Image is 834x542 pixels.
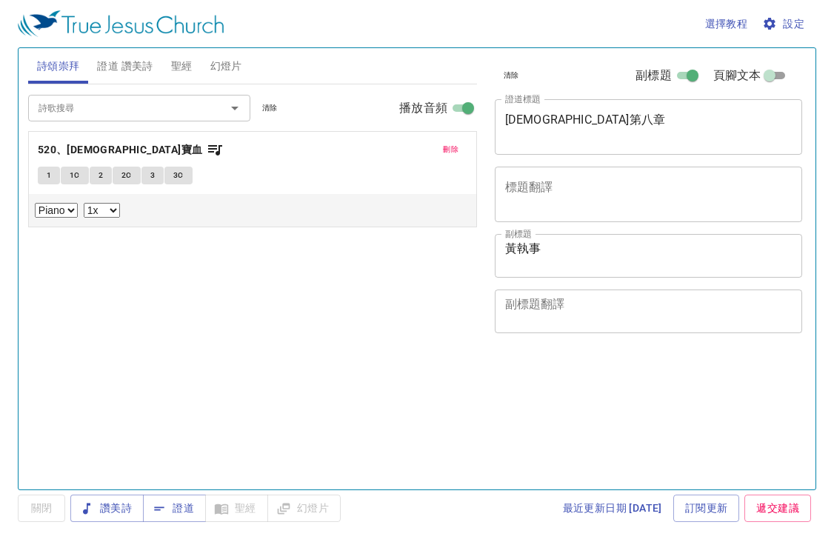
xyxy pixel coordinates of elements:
[90,167,112,184] button: 2
[38,141,224,159] button: 520、[DEMOGRAPHIC_DATA]寶血
[84,203,120,218] select: Playback Rate
[399,99,447,117] span: 播放音頻
[70,169,80,182] span: 1C
[756,499,799,518] span: 遞交建議
[635,67,671,84] span: 副標題
[759,10,810,38] button: 設定
[253,99,287,117] button: 清除
[113,167,141,184] button: 2C
[504,69,519,82] span: 清除
[150,169,155,182] span: 3
[210,57,242,76] span: 幻燈片
[705,15,748,33] span: 選擇教程
[443,143,458,156] span: 刪除
[18,10,224,37] img: True Jesus Church
[121,169,132,182] span: 2C
[505,113,793,141] textarea: [DEMOGRAPHIC_DATA]第八章
[557,495,668,522] a: 最近更新日期 [DATE]
[143,495,206,522] button: 證道
[505,241,793,270] textarea: 黃執事
[489,349,743,512] iframe: from-child
[744,495,811,522] a: 遞交建議
[699,10,754,38] button: 選擇教程
[685,499,728,518] span: 訂閱更新
[434,141,467,158] button: 刪除
[70,495,144,522] button: 讚美詩
[61,167,89,184] button: 1C
[38,167,60,184] button: 1
[97,57,153,76] span: 證道 讚美詩
[495,67,528,84] button: 清除
[173,169,184,182] span: 3C
[35,203,78,218] select: Select Track
[155,499,194,518] span: 證道
[99,169,103,182] span: 2
[82,499,132,518] span: 讚美詩
[262,101,278,115] span: 清除
[563,499,662,518] span: 最近更新日期 [DATE]
[224,98,245,118] button: Open
[171,57,193,76] span: 聖經
[765,15,804,33] span: 設定
[673,495,740,522] a: 訂閱更新
[47,169,51,182] span: 1
[37,57,80,76] span: 詩頌崇拜
[164,167,193,184] button: 3C
[141,167,164,184] button: 3
[38,141,203,159] b: 520、[DEMOGRAPHIC_DATA]寶血
[713,67,761,84] span: 頁腳文本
